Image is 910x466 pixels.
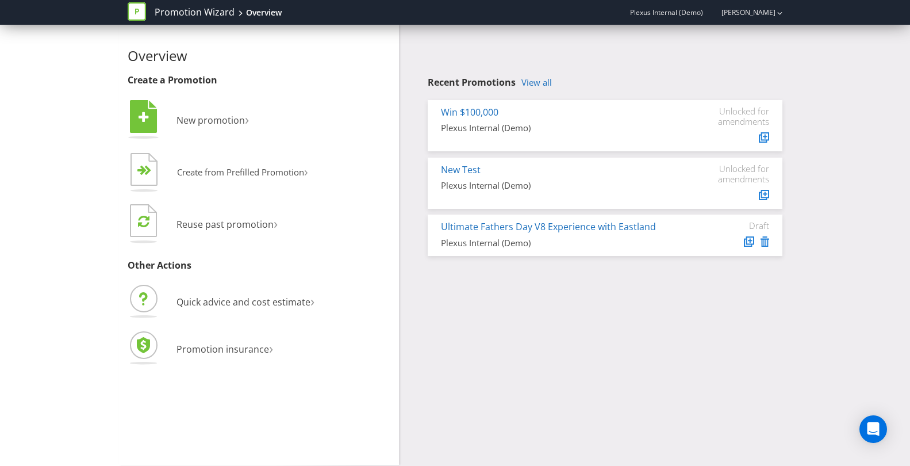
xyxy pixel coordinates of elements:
[139,111,149,124] tspan: 
[521,78,552,87] a: View all
[155,6,235,19] a: Promotion Wizard
[176,218,274,231] span: Reuse past promotion
[128,343,273,356] a: Promotion insurance›
[128,296,314,308] a: Quick advice and cost estimate›
[128,261,391,271] h3: Other Actions
[700,106,769,127] div: Unlocked for amendments
[441,122,683,134] div: Plexus Internal (Demo)
[710,7,775,17] a: [PERSON_NAME]
[176,343,269,356] span: Promotion insurance
[144,165,152,176] tspan: 
[274,213,278,232] span: ›
[441,220,656,233] a: Ultimate Fathers Day V8 Experience with Eastland
[441,237,683,249] div: Plexus Internal (Demo)
[441,179,683,192] div: Plexus Internal (Demo)
[441,163,481,176] a: New Test
[310,291,314,310] span: ›
[176,114,245,127] span: New promotion
[441,106,498,119] a: Win $100,000
[700,163,769,184] div: Unlocked for amendments
[246,7,282,18] div: Overview
[304,162,308,180] span: ›
[128,48,391,63] h2: Overview
[128,75,391,86] h3: Create a Promotion
[630,7,703,17] span: Plexus Internal (Demo)
[177,166,304,178] span: Create from Prefilled Promotion
[428,76,516,89] span: Recent Promotions
[245,109,249,128] span: ›
[128,150,309,196] button: Create from Prefilled Promotion›
[700,220,769,231] div: Draft
[859,415,887,443] div: Open Intercom Messenger
[176,296,310,308] span: Quick advice and cost estimate
[269,338,273,357] span: ›
[138,215,149,228] tspan: 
